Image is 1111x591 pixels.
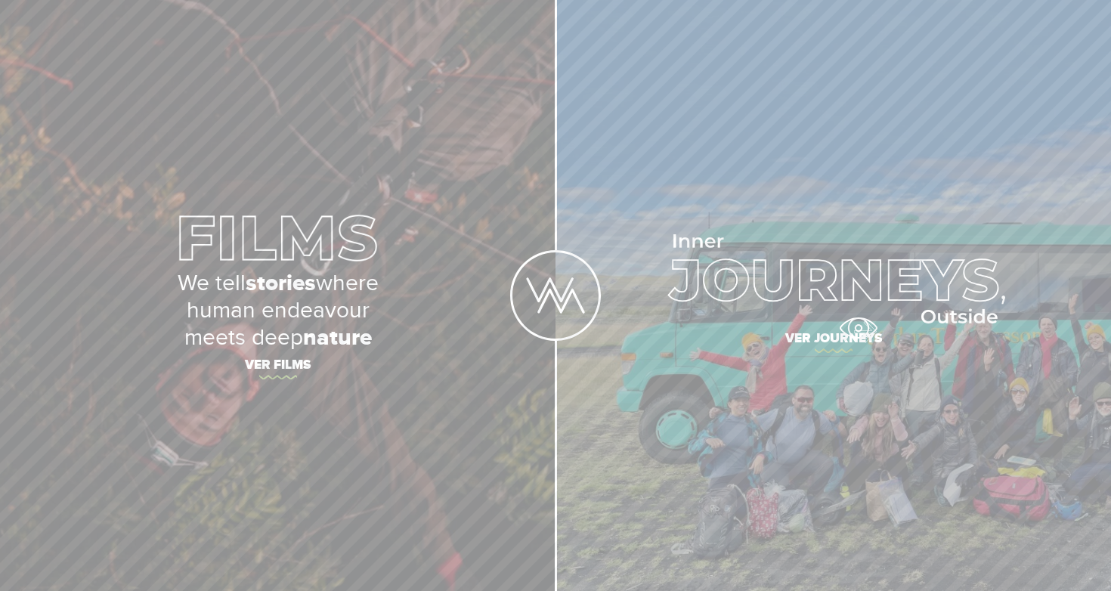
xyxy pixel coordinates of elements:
[14,270,543,351] p: We tell where human endeavour meets deep
[14,351,543,383] span: Ver films
[303,324,372,351] strong: nature
[569,325,1098,357] span: Ver journeys
[246,270,316,297] strong: stories
[510,250,601,341] img: Logo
